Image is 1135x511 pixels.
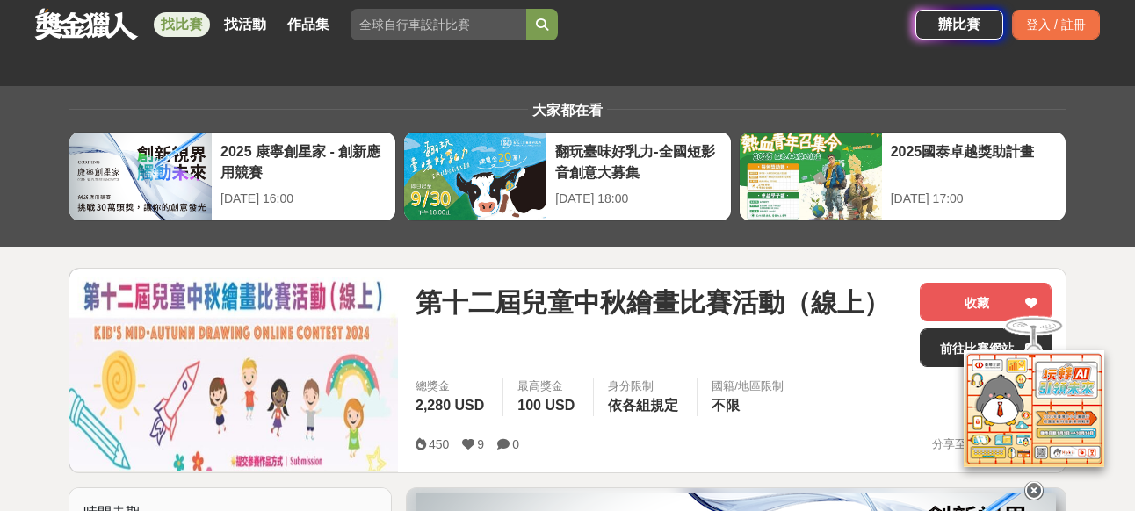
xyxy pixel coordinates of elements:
[920,328,1052,367] a: 前往比賽網站
[69,132,396,221] a: 2025 康寧創星家 - 創新應用競賽[DATE] 16:00
[920,283,1052,321] button: 收藏
[416,283,890,322] span: 第十二屆兒童中秋繪畫比賽活動（線上）
[154,12,210,37] a: 找比賽
[477,437,484,451] span: 9
[915,10,1003,40] a: 辦比賽
[416,378,488,395] span: 總獎金
[712,378,784,395] div: 國籍/地區限制
[517,398,575,413] span: 100 USD
[220,190,387,208] div: [DATE] 16:00
[512,437,519,451] span: 0
[712,398,740,413] span: 不限
[608,398,678,413] span: 依各組規定
[608,378,683,395] div: 身分限制
[932,431,966,457] span: 分享至
[555,141,721,181] div: 翻玩臺味好乳力-全國短影音創意大募集
[891,190,1057,208] div: [DATE] 17:00
[217,12,273,37] a: 找活動
[280,12,336,37] a: 作品集
[555,190,721,208] div: [DATE] 18:00
[964,350,1104,467] img: d2146d9a-e6f6-4337-9592-8cefde37ba6b.png
[69,269,398,471] img: Cover Image
[429,437,449,451] span: 450
[1012,10,1100,40] div: 登入 / 註冊
[517,378,579,395] span: 最高獎金
[891,141,1057,181] div: 2025國泰卓越獎助計畫
[528,103,607,118] span: 大家都在看
[220,141,387,181] div: 2025 康寧創星家 - 創新應用競賽
[403,132,731,221] a: 翻玩臺味好乳力-全國短影音創意大募集[DATE] 18:00
[351,9,526,40] input: 全球自行車設計比賽
[416,398,484,413] span: 2,280 USD
[739,132,1066,221] a: 2025國泰卓越獎助計畫[DATE] 17:00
